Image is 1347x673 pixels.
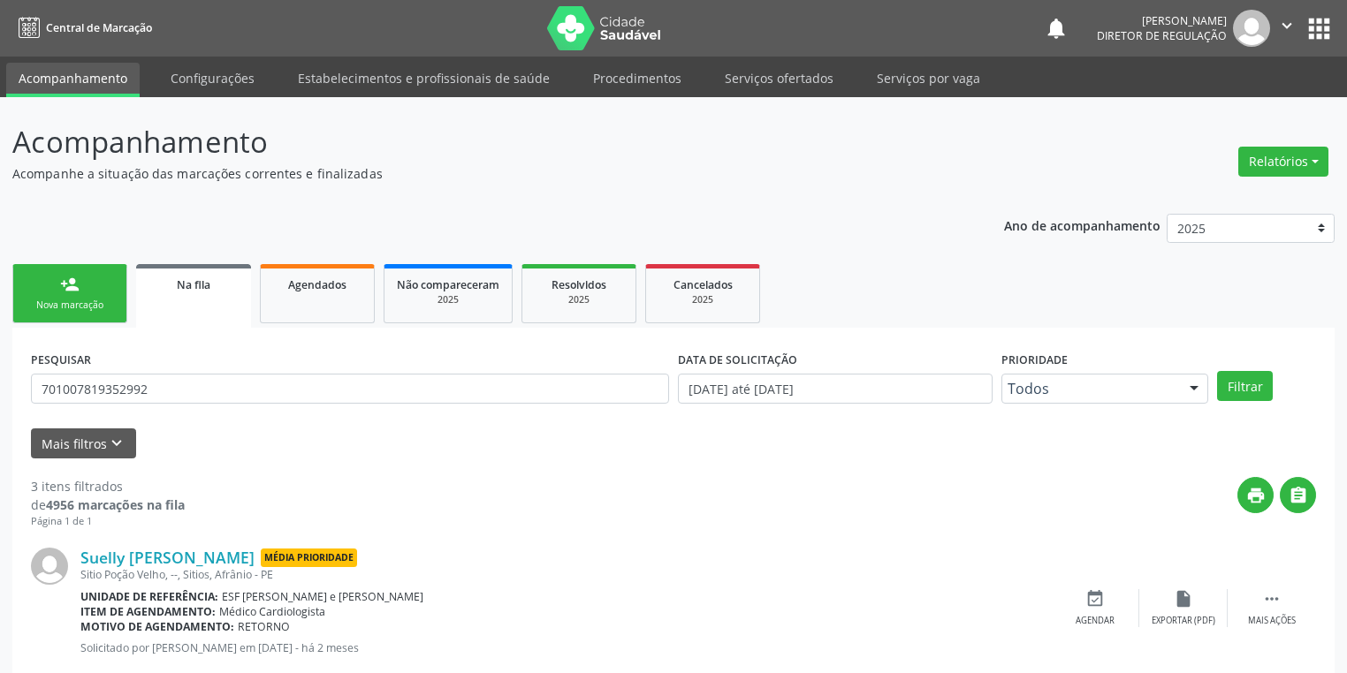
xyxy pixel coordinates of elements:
span: Central de Marcação [46,20,152,35]
a: Suelly [PERSON_NAME] [80,548,255,567]
span: Na fila [177,277,210,292]
div: de [31,495,185,514]
a: Configurações [158,63,267,94]
div: Página 1 de 1 [31,514,185,529]
span: Diretor de regulação [1097,28,1227,43]
input: Nome, CNS [31,374,669,404]
span: Agendados [288,277,346,292]
p: Solicitado por [PERSON_NAME] em [DATE] - há 2 meses [80,640,1051,655]
i:  [1262,589,1282,609]
span: Resolvidos [552,277,606,292]
i:  [1289,486,1308,505]
p: Acompanhamento [12,120,938,164]
a: Estabelecimentos e profissionais de saúde [285,63,562,94]
div: Nova marcação [26,299,114,312]
div: [PERSON_NAME] [1097,13,1227,28]
label: DATA DE SOLICITAÇÃO [678,346,797,374]
a: Central de Marcação [12,13,152,42]
a: Acompanhamento [6,63,140,97]
p: Acompanhe a situação das marcações correntes e finalizadas [12,164,938,183]
button: Filtrar [1217,371,1273,401]
span: Médico Cardiologista [219,604,325,619]
button: Mais filtroskeyboard_arrow_down [31,428,136,459]
span: Cancelados [673,277,733,292]
div: 2025 [535,293,623,306]
a: Procedimentos [581,63,694,94]
button: notifications [1044,16,1069,41]
button: apps [1304,13,1335,44]
span: ESF [PERSON_NAME] e [PERSON_NAME] [222,589,423,604]
span: Todos [1008,380,1172,397]
span: Não compareceram [397,277,499,292]
div: Agendar [1076,615,1115,627]
b: Item de agendamento: [80,604,216,619]
button: Relatórios [1238,147,1328,177]
div: 2025 [658,293,747,306]
div: 2025 [397,293,499,306]
div: 3 itens filtrados [31,477,185,495]
i: event_available [1085,589,1105,609]
a: Serviços por vaga [864,63,993,94]
div: person_add [60,275,80,294]
span: Média Prioridade [261,548,357,567]
button:  [1280,477,1316,513]
img: img [31,548,68,585]
div: Mais ações [1248,615,1296,627]
i: insert_drive_file [1174,589,1193,609]
p: Ano de acompanhamento [1004,214,1161,236]
label: PESQUISAR [31,346,91,374]
img: img [1233,10,1270,47]
input: Selecione um intervalo [678,374,993,404]
i: keyboard_arrow_down [107,434,126,453]
button: print [1237,477,1274,513]
strong: 4956 marcações na fila [46,496,185,513]
i:  [1277,16,1297,35]
a: Serviços ofertados [712,63,846,94]
div: Exportar (PDF) [1152,615,1215,627]
label: Prioridade [1001,346,1068,374]
span: RETORNO [238,619,290,634]
b: Unidade de referência: [80,589,218,604]
b: Motivo de agendamento: [80,619,234,634]
button:  [1270,10,1304,47]
i: print [1246,486,1266,505]
div: Sitio Poção Velho, --, Sitios, Afrânio - PE [80,567,1051,582]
